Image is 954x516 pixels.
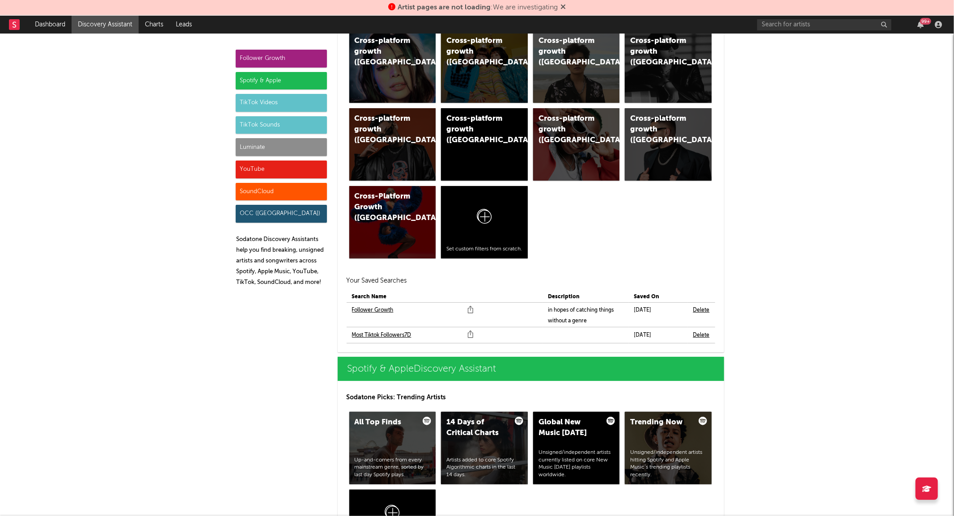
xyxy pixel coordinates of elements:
p: Sodatone Discovery Assistants help you find breaking, unsigned artists and songwriters across Spo... [237,234,327,288]
div: 99 + [920,18,931,25]
a: All Top FindsUp-and-comers from every mainstream genre, sorted by last day Spotify plays. [349,412,436,484]
div: YouTube [236,161,327,178]
a: Leads [170,16,198,34]
div: Unsigned/independent artists currently listed on core New Music [DATE] playlists worldwide. [538,449,615,479]
a: Discovery Assistant [72,16,139,34]
a: Set custom filters from scratch. [441,186,528,258]
a: Cross-platform growth ([GEOGRAPHIC_DATA]) [349,108,436,181]
a: Cross-platform growth ([GEOGRAPHIC_DATA]) [349,30,436,103]
a: Cross-platform growth ([GEOGRAPHIC_DATA]) [625,108,712,181]
div: Follower Growth [236,50,327,68]
span: Artist pages are not loading [398,4,491,11]
div: Cross-platform growth ([GEOGRAPHIC_DATA]/[GEOGRAPHIC_DATA]/[GEOGRAPHIC_DATA]) [446,114,507,146]
div: SoundCloud [236,183,327,201]
a: Cross-platform growth ([GEOGRAPHIC_DATA]) [533,30,620,103]
div: Trending Now [630,417,691,428]
div: Cross-platform growth ([GEOGRAPHIC_DATA]) [355,114,416,146]
div: TikTok Sounds [236,116,327,134]
td: [DATE] [629,302,688,327]
a: Cross-platform growth ([GEOGRAPHIC_DATA]) [441,30,528,103]
div: Cross-platform growth ([GEOGRAPHIC_DATA]) [630,36,691,68]
a: Cross-platform growth ([GEOGRAPHIC_DATA]/[GEOGRAPHIC_DATA]/[GEOGRAPHIC_DATA]) [441,108,528,181]
div: Up-and-comers from every mainstream genre, sorted by last day Spotify plays. [355,457,431,479]
a: Charts [139,16,170,34]
th: Saved On [629,292,688,303]
span: Dismiss [560,4,566,11]
div: Cross-platform growth ([GEOGRAPHIC_DATA]) [446,36,507,68]
a: 14 Days of Critical ChartsArtists added to core Spotify Algorithmic charts in the last 14 days. [441,412,528,484]
input: Search for artists [757,19,891,30]
div: Cross-platform growth ([GEOGRAPHIC_DATA]) [355,36,416,68]
div: TikTok Videos [236,94,327,112]
a: Dashboard [29,16,72,34]
div: 14 Days of Critical Charts [446,417,507,439]
div: Cross-platform growth ([GEOGRAPHIC_DATA]) [538,36,599,68]
td: Delete [688,327,715,343]
span: : We are investigating [398,4,558,11]
button: 99+ [917,21,924,28]
a: Follower Growth [352,305,394,316]
th: Search Name [347,292,543,303]
a: Most Tiktok Followers7D [352,330,411,341]
td: [DATE] [629,327,688,343]
a: Cross-platform growth ([GEOGRAPHIC_DATA]) [533,108,620,181]
th: Description [543,292,629,303]
div: Global New Music [DATE] [538,417,599,439]
a: Spotify & AppleDiscovery Assistant [338,357,724,381]
a: Cross-platform growth ([GEOGRAPHIC_DATA]) [625,30,712,103]
a: Global New Music [DATE]Unsigned/independent artists currently listed on core New Music [DATE] pla... [533,412,620,484]
td: Delete [688,302,715,327]
div: Luminate [236,138,327,156]
div: Cross-Platform Growth ([GEOGRAPHIC_DATA]) [355,191,416,224]
a: Cross-Platform Growth ([GEOGRAPHIC_DATA]) [349,186,436,258]
a: Trending NowUnsigned/independent artists hitting Spotify and Apple Music’s trending playlists rec... [625,412,712,484]
div: Spotify & Apple [236,72,327,90]
div: All Top Finds [355,417,416,428]
div: Set custom filters from scratch. [446,245,522,253]
div: Artists added to core Spotify Algorithmic charts in the last 14 days. [446,457,522,479]
h2: Your Saved Searches [347,275,715,286]
p: Sodatone Picks: Trending Artists [347,392,715,403]
div: Cross-platform growth ([GEOGRAPHIC_DATA]) [630,114,691,146]
td: in hopes of catching things without a genre [543,302,629,327]
div: Cross-platform growth ([GEOGRAPHIC_DATA]) [538,114,599,146]
div: OCC ([GEOGRAPHIC_DATA]) [236,205,327,223]
div: Unsigned/independent artists hitting Spotify and Apple Music’s trending playlists recently. [630,449,706,479]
